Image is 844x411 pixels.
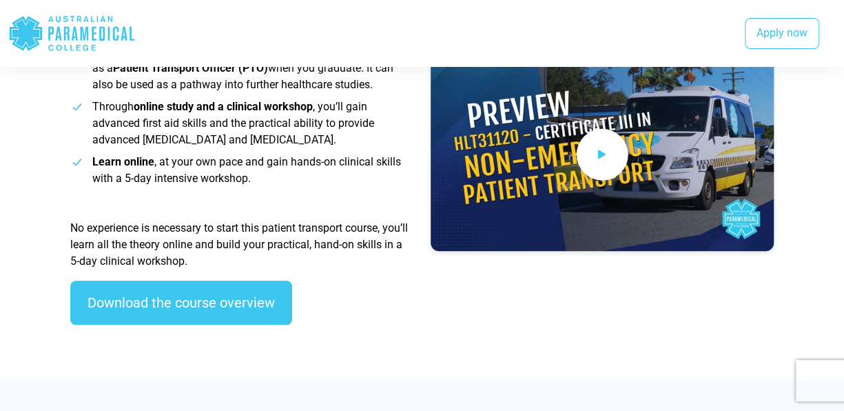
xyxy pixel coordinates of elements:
[92,155,401,185] span: , at your own pace and gain hands-on clinical skills with a 5-day intensive workshop.
[745,18,819,50] a: Apply now
[92,155,154,168] strong: Learn online
[134,100,313,113] strong: online study and a clinical workshop
[8,11,136,56] div: Australian Paramedical College
[70,281,292,325] a: Download the course overview
[113,61,268,74] strong: Patient Transport Officer (PTO)
[70,221,408,268] span: No experience is necessary to start this patient transport course, you’ll learn all the theory on...
[92,100,374,146] span: Through , you’ll gain advanced first aid skills and the practical ability to provide advanced [ME...
[92,45,408,91] span: This course is specifically designed to help you gain employment as a when you graduate. It can a...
